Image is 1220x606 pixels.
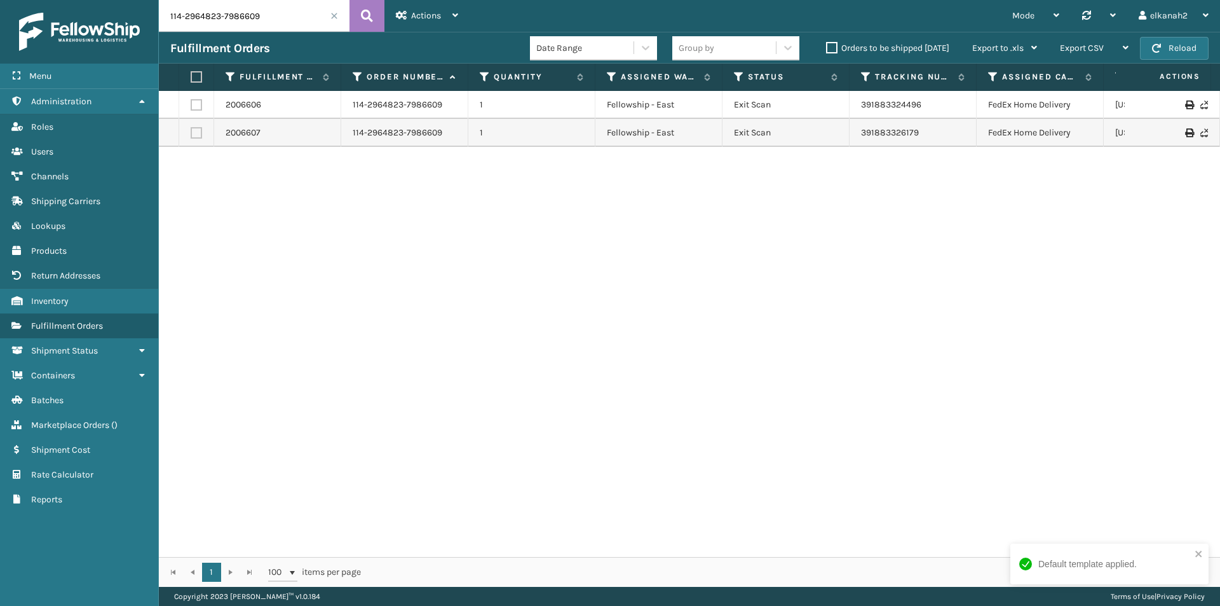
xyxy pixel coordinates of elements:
[977,91,1104,119] td: FedEx Home Delivery
[353,127,442,139] a: 114-2964823-7986609
[679,41,714,55] div: Group by
[367,71,444,83] label: Order Number
[494,71,571,83] label: Quantity
[977,119,1104,147] td: FedEx Home Delivery
[621,71,698,83] label: Assigned Warehouse
[268,566,287,579] span: 100
[1200,128,1208,137] i: Never Shipped
[826,43,949,53] label: Orders to be shipped [DATE]
[1120,66,1208,87] span: Actions
[353,99,442,111] a: 114-2964823-7986609
[595,119,722,147] td: Fellowship - East
[1185,100,1193,109] i: Print Label
[31,96,91,107] span: Administration
[411,10,441,21] span: Actions
[226,99,261,111] a: 2006606
[202,563,221,582] a: 1
[379,566,1206,579] div: 1 - 2 of 2 items
[111,420,118,430] span: ( )
[1060,43,1104,53] span: Export CSV
[1195,549,1203,561] button: close
[31,296,69,306] span: Inventory
[875,71,952,83] label: Tracking Number
[1012,10,1034,21] span: Mode
[240,71,316,83] label: Fulfillment Order Id
[170,41,269,56] h3: Fulfillment Orders
[595,91,722,119] td: Fellowship - East
[861,99,921,110] a: 391883324496
[31,494,62,505] span: Reports
[972,43,1024,53] span: Export to .xls
[31,245,67,256] span: Products
[31,146,53,157] span: Users
[748,71,825,83] label: Status
[226,127,261,139] a: 2006607
[1185,128,1193,137] i: Print Label
[31,171,69,182] span: Channels
[31,420,109,430] span: Marketplace Orders
[1200,100,1208,109] i: Never Shipped
[1038,558,1137,571] div: Default template applied.
[31,395,64,406] span: Batches
[31,345,98,356] span: Shipment Status
[1002,71,1079,83] label: Assigned Carrier Service
[722,91,850,119] td: Exit Scan
[31,221,65,231] span: Lookups
[536,41,635,55] div: Date Range
[468,119,595,147] td: 1
[468,91,595,119] td: 1
[174,587,320,606] p: Copyright 2023 [PERSON_NAME]™ v 1.0.184
[1140,37,1209,60] button: Reload
[268,563,361,582] span: items per page
[861,127,919,138] a: 391883326179
[31,121,53,132] span: Roles
[31,370,75,381] span: Containers
[722,119,850,147] td: Exit Scan
[31,444,90,455] span: Shipment Cost
[19,13,140,51] img: logo
[31,320,103,331] span: Fulfillment Orders
[31,270,100,281] span: Return Addresses
[31,196,100,207] span: Shipping Carriers
[31,469,93,480] span: Rate Calculator
[29,71,51,81] span: Menu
